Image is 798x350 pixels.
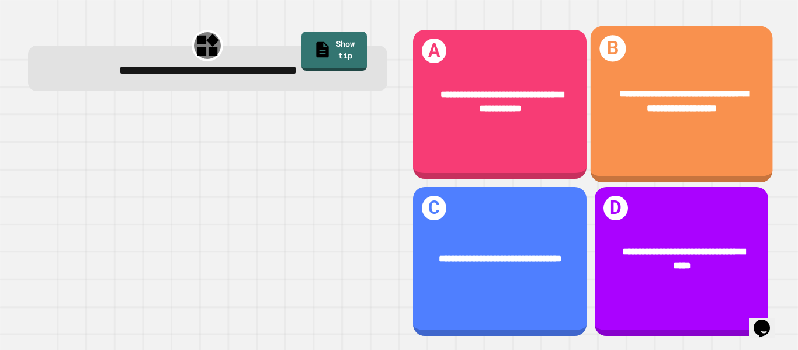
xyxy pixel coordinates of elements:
h1: A [422,39,447,64]
h1: D [603,196,629,221]
a: Show tip [301,32,367,71]
h1: B [599,35,626,61]
iframe: chat widget [749,303,786,338]
h1: C [422,196,447,221]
